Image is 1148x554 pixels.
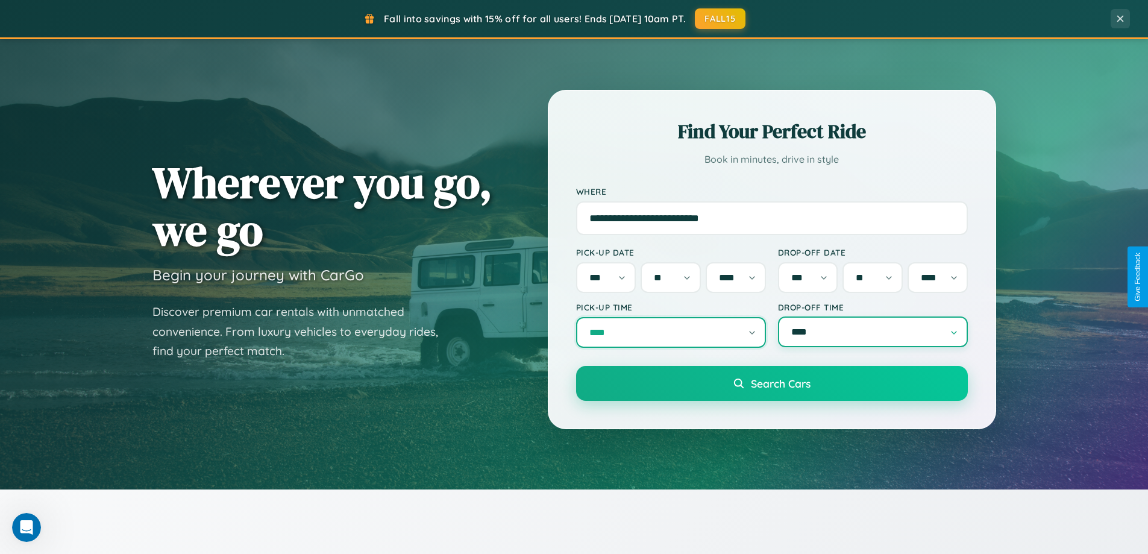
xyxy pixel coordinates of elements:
[1134,253,1142,301] div: Give Feedback
[576,118,968,145] h2: Find Your Perfect Ride
[576,151,968,168] p: Book in minutes, drive in style
[384,13,686,25] span: Fall into savings with 15% off for all users! Ends [DATE] 10am PT.
[695,8,745,29] button: FALL15
[576,247,766,257] label: Pick-up Date
[778,247,968,257] label: Drop-off Date
[576,302,766,312] label: Pick-up Time
[751,377,811,390] span: Search Cars
[152,302,454,361] p: Discover premium car rentals with unmatched convenience. From luxury vehicles to everyday rides, ...
[152,159,492,254] h1: Wherever you go, we go
[576,366,968,401] button: Search Cars
[778,302,968,312] label: Drop-off Time
[576,186,968,197] label: Where
[152,266,364,284] h3: Begin your journey with CarGo
[12,513,41,542] iframe: Intercom live chat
